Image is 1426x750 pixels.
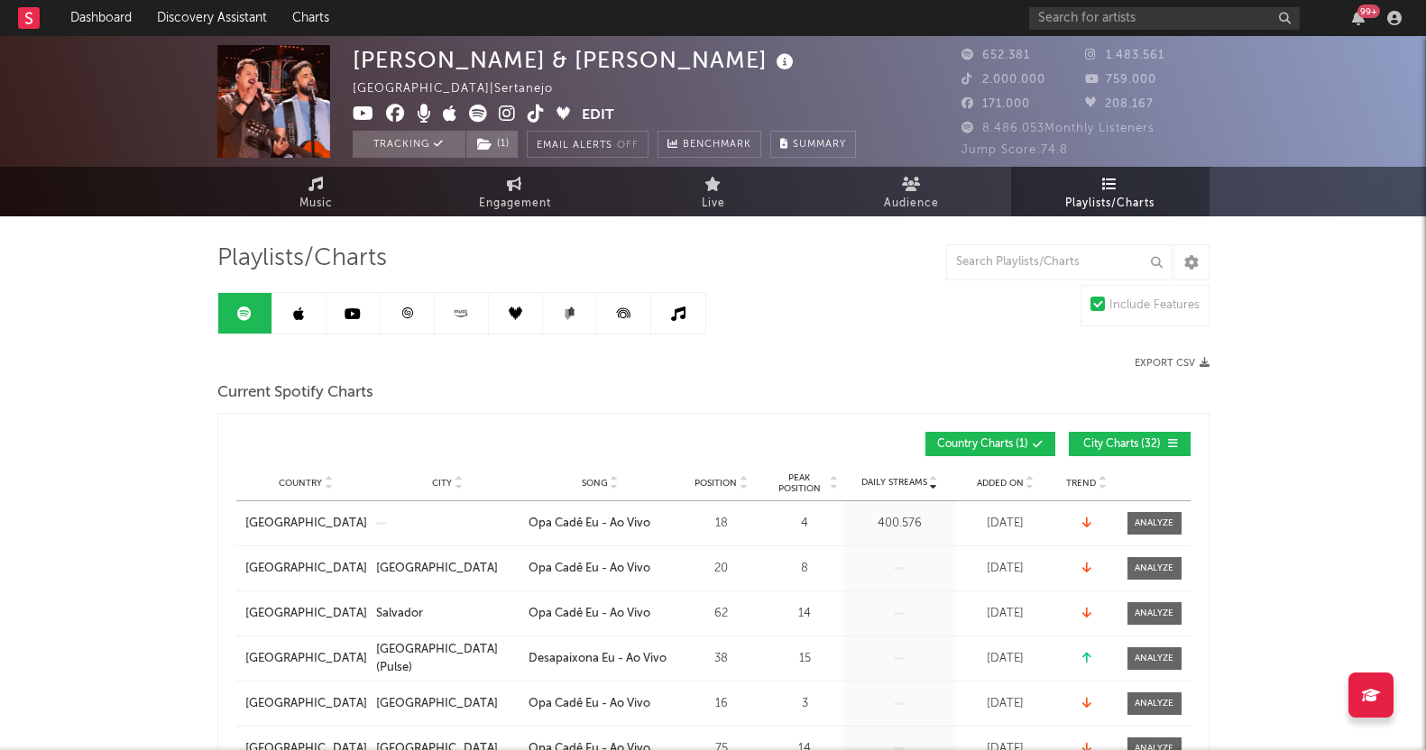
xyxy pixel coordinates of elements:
[432,478,452,489] span: City
[771,650,839,668] div: 15
[681,695,762,713] div: 16
[299,193,333,215] span: Music
[1085,74,1156,86] span: 759.000
[1029,7,1300,30] input: Search for artists
[961,144,1068,156] span: Jump Score: 74.8
[529,695,650,713] div: Opa Cadê Eu - Ao Vivo
[217,382,373,404] span: Current Spotify Charts
[529,650,672,668] a: Desapaixona Eu - Ao Vivo
[961,650,1051,668] div: [DATE]
[279,478,322,489] span: Country
[245,695,367,713] a: [GEOGRAPHIC_DATA]
[416,167,614,216] a: Engagement
[217,167,416,216] a: Music
[961,98,1030,110] span: 171.000
[529,560,650,578] div: Opa Cadê Eu - Ao Vivo
[376,695,520,713] a: [GEOGRAPHIC_DATA]
[529,605,650,623] div: Opa Cadê Eu - Ao Vivo
[376,560,498,578] div: [GEOGRAPHIC_DATA]
[683,134,751,156] span: Benchmark
[681,605,762,623] div: 62
[884,193,939,215] span: Audience
[353,45,798,75] div: [PERSON_NAME] & [PERSON_NAME]
[376,560,520,578] a: [GEOGRAPHIC_DATA]
[771,560,839,578] div: 8
[961,50,1030,61] span: 652.381
[977,478,1024,489] span: Added On
[961,560,1051,578] div: [DATE]
[681,560,762,578] div: 20
[1135,358,1210,369] button: Export CSV
[1011,167,1210,216] a: Playlists/Charts
[245,605,367,623] a: [GEOGRAPHIC_DATA]
[529,560,672,578] a: Opa Cadê Eu - Ao Vivo
[681,650,762,668] div: 38
[617,141,639,151] em: Off
[217,248,387,270] span: Playlists/Charts
[702,193,725,215] span: Live
[937,439,1028,450] span: Country Charts ( 1 )
[1352,11,1365,25] button: 99+
[861,476,927,489] span: Daily Streams
[529,515,672,533] a: Opa Cadê Eu - Ao Vivo
[771,605,839,623] div: 14
[1085,50,1164,61] span: 1.483.561
[961,605,1051,623] div: [DATE]
[658,131,761,158] a: Benchmark
[376,605,520,623] a: Salvador
[353,131,465,158] button: Tracking
[961,695,1051,713] div: [DATE]
[1085,98,1154,110] span: 208.167
[793,140,846,150] span: Summary
[465,131,519,158] span: ( 1 )
[681,515,762,533] div: 18
[1065,193,1155,215] span: Playlists/Charts
[529,695,672,713] a: Opa Cadê Eu - Ao Vivo
[813,167,1011,216] a: Audience
[1081,439,1164,450] span: City Charts ( 32 )
[466,131,518,158] button: (1)
[529,650,667,668] div: Desapaixona Eu - Ao Vivo
[925,432,1055,456] button: Country Charts(1)
[582,105,614,127] button: Edit
[529,515,650,533] div: Opa Cadê Eu - Ao Vivo
[771,695,839,713] div: 3
[961,515,1051,533] div: [DATE]
[376,605,423,623] div: Salvador
[353,78,574,100] div: [GEOGRAPHIC_DATA] | Sertanejo
[961,74,1045,86] span: 2.000.000
[961,123,1155,134] span: 8.486.053 Monthly Listeners
[770,131,856,158] button: Summary
[695,478,737,489] span: Position
[376,641,520,676] a: [GEOGRAPHIC_DATA] (Pulse)
[946,244,1172,280] input: Search Playlists/Charts
[1109,295,1200,316] div: Include Features
[1357,5,1380,18] div: 99 +
[527,131,649,158] button: Email AlertsOff
[1069,432,1191,456] button: City Charts(32)
[529,605,672,623] a: Opa Cadê Eu - Ao Vivo
[376,695,498,713] div: [GEOGRAPHIC_DATA]
[848,515,952,533] div: 400.576
[245,650,367,668] a: [GEOGRAPHIC_DATA]
[771,472,828,494] span: Peak Position
[771,515,839,533] div: 4
[245,515,367,533] a: [GEOGRAPHIC_DATA]
[1066,478,1096,489] span: Trend
[582,478,608,489] span: Song
[479,193,551,215] span: Engagement
[614,167,813,216] a: Live
[245,560,367,578] a: [GEOGRAPHIC_DATA]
